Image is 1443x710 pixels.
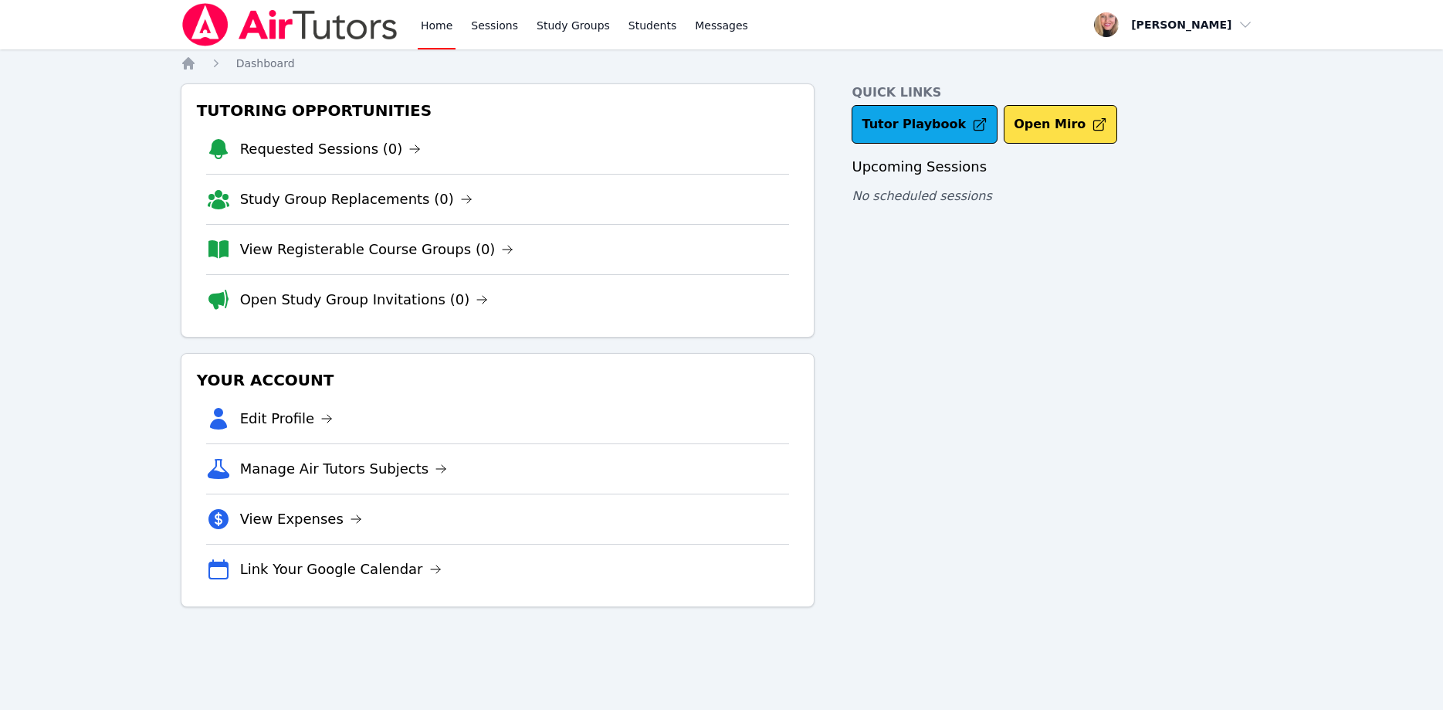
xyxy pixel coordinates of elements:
[181,56,1263,71] nav: Breadcrumb
[194,366,802,394] h3: Your Account
[236,56,295,71] a: Dashboard
[852,189,991,203] span: No scheduled sessions
[236,57,295,70] span: Dashboard
[240,458,448,480] a: Manage Air Tutors Subjects
[240,239,514,260] a: View Registerable Course Groups (0)
[695,18,748,33] span: Messages
[240,289,489,311] a: Open Study Group Invitations (0)
[240,508,362,530] a: View Expenses
[240,189,473,210] a: Study Group Replacements (0)
[240,138,422,160] a: Requested Sessions (0)
[240,408,334,430] a: Edit Profile
[240,559,442,580] a: Link Your Google Calendar
[852,83,1262,102] h4: Quick Links
[852,105,998,144] a: Tutor Playbook
[852,156,1262,178] h3: Upcoming Sessions
[194,97,802,124] h3: Tutoring Opportunities
[1004,105,1117,144] button: Open Miro
[181,3,399,46] img: Air Tutors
